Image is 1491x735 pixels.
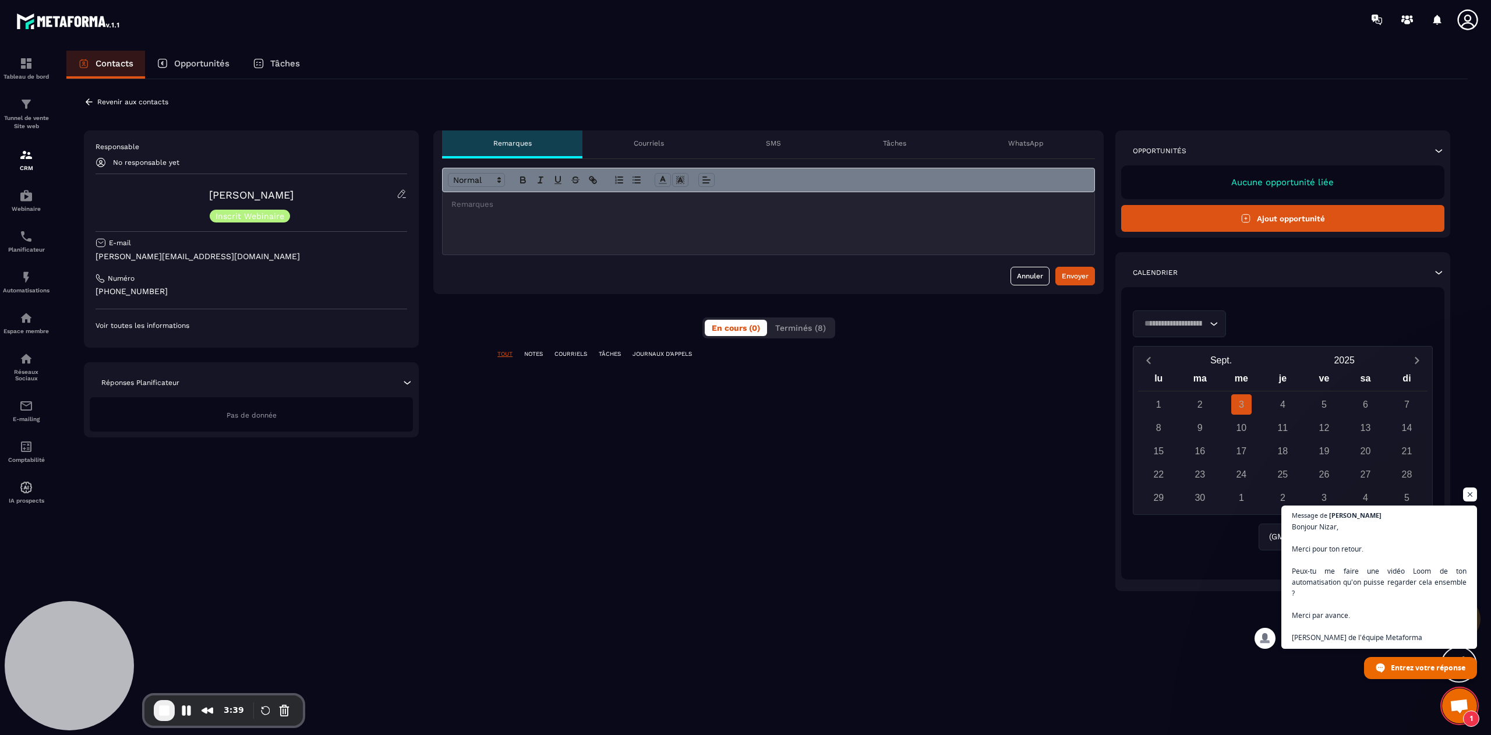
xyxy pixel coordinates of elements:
img: email [19,399,33,413]
div: 24 [1231,464,1252,485]
p: Courriels [634,139,664,148]
a: automationsautomationsEspace membre [3,302,50,343]
p: [PERSON_NAME][EMAIL_ADDRESS][DOMAIN_NAME] [96,251,407,262]
div: 4 [1355,487,1376,508]
button: Next month [1406,352,1428,368]
p: Opportunités [174,58,229,69]
p: CRM [3,165,50,171]
p: Revenir aux contacts [97,98,168,106]
p: Tâches [270,58,300,69]
a: formationformationTableau de bord [3,48,50,89]
div: 6 [1355,394,1376,415]
span: (GMT+01:00) [GEOGRAPHIC_DATA] [1266,531,1405,543]
button: Open years overlay [1282,350,1406,370]
p: Tâches [883,139,906,148]
div: 28 [1397,464,1417,485]
div: 22 [1149,464,1169,485]
div: 5 [1397,487,1417,508]
p: NOTES [524,350,543,358]
span: En cours (0) [712,323,760,333]
div: 30 [1190,487,1210,508]
p: WhatsApp [1008,139,1044,148]
div: 21 [1397,441,1417,461]
p: E-mail [109,238,131,248]
p: Calendrier [1133,268,1178,277]
span: Terminés (8) [775,323,826,333]
p: Espace membre [3,328,50,334]
a: [PERSON_NAME] [209,189,294,201]
img: formation [19,97,33,111]
img: logo [16,10,121,31]
a: Opportunités [145,51,241,79]
p: TOUT [497,350,513,358]
span: Entrez votre réponse [1391,658,1465,678]
div: 14 [1397,418,1417,438]
p: Inscrit Webinaire [215,212,284,220]
p: E-mailing [3,416,50,422]
div: Calendar days [1138,394,1428,508]
div: Search for option [1259,524,1433,550]
p: Planificateur [3,246,50,253]
button: Annuler [1011,267,1050,285]
img: scheduler [19,229,33,243]
p: Comptabilité [3,457,50,463]
p: Voir toutes les informations [96,321,407,330]
span: Bonjour Nizar, Merci pour ton retour. Peux-tu me faire une vidéo Loom de ton automatisation qu'on... [1292,521,1467,643]
div: ve [1303,370,1345,391]
p: COURRIELS [554,350,587,358]
p: Automatisations [3,287,50,294]
p: [PHONE_NUMBER] [96,286,407,297]
img: accountant [19,440,33,454]
div: 1 [1231,487,1252,508]
button: Envoyer [1055,267,1095,285]
p: Webinaire [3,206,50,212]
div: 27 [1355,464,1376,485]
span: Pas de donnée [227,411,277,419]
div: di [1386,370,1428,391]
input: Search for option [1140,317,1207,330]
div: 4 [1273,394,1293,415]
p: JOURNAUX D'APPELS [633,350,692,358]
p: Aucune opportunité liée [1133,177,1433,188]
img: automations [19,270,33,284]
div: je [1262,370,1303,391]
p: Réseaux Sociaux [3,369,50,381]
div: 7 [1397,394,1417,415]
img: social-network [19,352,33,366]
div: 2 [1190,394,1210,415]
div: 10 [1231,418,1252,438]
div: Search for option [1133,310,1226,337]
p: IA prospects [3,497,50,504]
div: 13 [1355,418,1376,438]
p: TÂCHES [599,350,621,358]
div: 29 [1149,487,1169,508]
div: 26 [1314,464,1334,485]
img: formation [19,148,33,162]
div: 8 [1149,418,1169,438]
div: 1 [1149,394,1169,415]
div: 18 [1273,441,1293,461]
div: lu [1138,370,1179,391]
div: Envoyer [1062,270,1089,282]
div: 3 [1231,394,1252,415]
a: social-networksocial-networkRéseaux Sociaux [3,343,50,390]
div: 5 [1314,394,1334,415]
img: automations [19,480,33,494]
a: schedulerschedulerPlanificateur [3,221,50,262]
button: Terminés (8) [768,320,833,336]
p: Réponses Planificateur [101,378,179,387]
div: 9 [1190,418,1210,438]
button: En cours (0) [705,320,767,336]
p: Responsable [96,142,407,151]
div: 20 [1355,441,1376,461]
span: Message de [1292,512,1327,518]
p: Tableau de bord [3,73,50,80]
div: me [1221,370,1262,391]
div: 25 [1273,464,1293,485]
p: Numéro [108,274,135,283]
span: [PERSON_NAME] [1329,512,1382,518]
p: No responsable yet [113,158,179,167]
div: 15 [1149,441,1169,461]
img: automations [19,189,33,203]
a: formationformationTunnel de vente Site web [3,89,50,139]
